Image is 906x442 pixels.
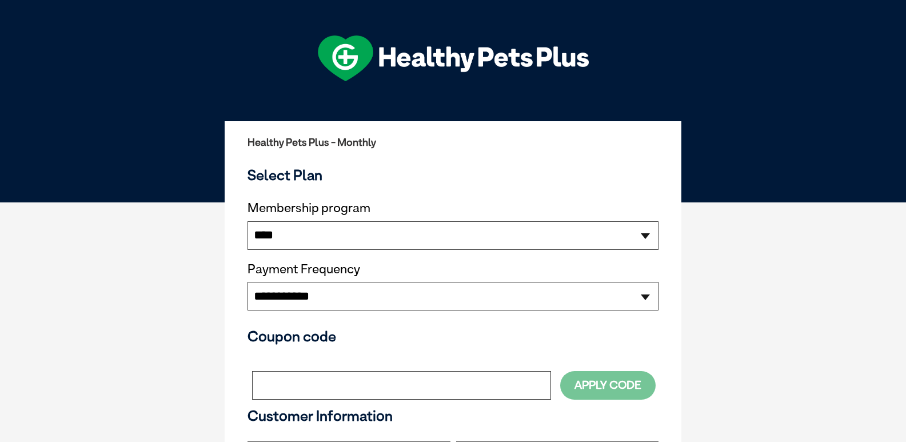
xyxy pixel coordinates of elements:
h3: Customer Information [248,407,658,424]
h3: Select Plan [248,166,658,184]
label: Payment Frequency [248,262,360,277]
h2: Healthy Pets Plus - Monthly [248,137,658,148]
button: Apply Code [560,371,656,399]
img: hpp-logo-landscape-green-white.png [318,35,589,81]
h3: Coupon code [248,328,658,345]
label: Membership program [248,201,658,216]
